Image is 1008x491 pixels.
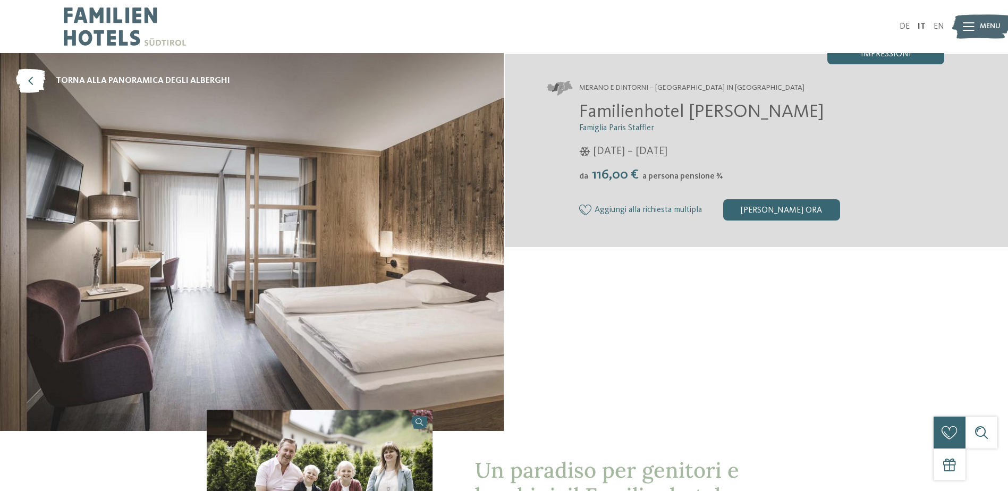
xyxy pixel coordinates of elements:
span: a persona pensione ¾ [642,172,723,181]
span: Famiglia Paris Staffler [579,124,654,132]
span: Familienhotel [PERSON_NAME] [579,103,824,121]
span: da [579,172,588,181]
span: Merano e dintorni – [GEOGRAPHIC_DATA] in [GEOGRAPHIC_DATA] [579,83,804,94]
a: DE [900,22,910,31]
div: [PERSON_NAME] ora [723,199,840,221]
i: Orari d'apertura inverno [579,147,590,156]
span: 116,00 € [589,168,641,182]
span: torna alla panoramica degli alberghi [56,75,230,87]
span: Impressioni [861,50,911,58]
span: [DATE] – [DATE] [593,144,667,159]
span: Aggiungi alla richiesta multipla [595,206,702,215]
a: torna alla panoramica degli alberghi [16,69,230,93]
a: IT [918,22,926,31]
span: Menu [980,21,1001,32]
a: EN [934,22,944,31]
